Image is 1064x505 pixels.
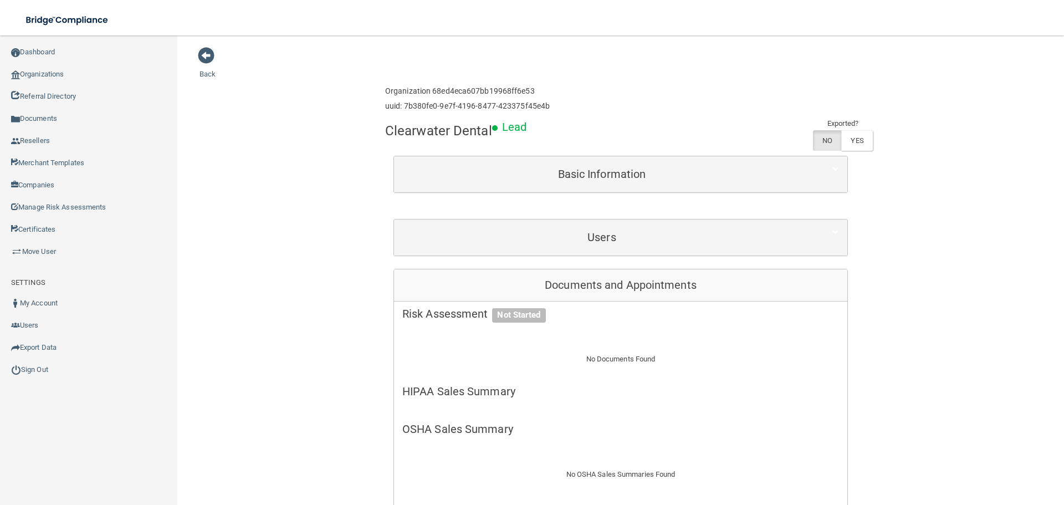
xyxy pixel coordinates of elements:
label: NO [813,130,841,151]
div: No Documents Found [394,339,847,379]
label: SETTINGS [11,276,45,289]
span: Not Started [492,308,545,323]
p: Lead [502,117,526,137]
h5: Risk Assessment [402,308,839,320]
h5: Basic Information [402,168,801,180]
img: ic_user_dark.df1a06c3.png [11,299,20,308]
img: ic_power_dark.7ecde6b1.png [11,365,21,375]
img: icon-users.e205127d.png [11,321,20,330]
td: Exported? [813,117,873,130]
h4: Clearwater Dental [385,124,492,138]
label: YES [841,130,872,151]
h6: Organization 68ed4eca607bb19968ff6e53 [385,87,550,95]
img: organization-icon.f8decf85.png [11,70,20,79]
h5: HIPAA Sales Summary [402,385,839,397]
img: ic_reseller.de258add.png [11,137,20,146]
h5: OSHA Sales Summary [402,423,839,435]
div: Documents and Appointments [394,269,847,302]
h6: uuid: 7b380fe0-9e7f-4196-8477-423375f45e4b [385,102,550,110]
img: icon-export.b9366987.png [11,343,20,352]
div: No OSHA Sales Summaries Found [394,455,847,494]
img: bridge_compliance_login_screen.278c3ca4.svg [17,9,119,32]
a: Back [199,57,216,78]
img: icon-documents.8dae5593.png [11,115,20,124]
a: Users [402,225,839,250]
h5: Users [402,231,801,243]
img: briefcase.64adab9b.png [11,246,22,257]
a: Basic Information [402,162,839,187]
img: ic_dashboard_dark.d01f4a41.png [11,48,20,57]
